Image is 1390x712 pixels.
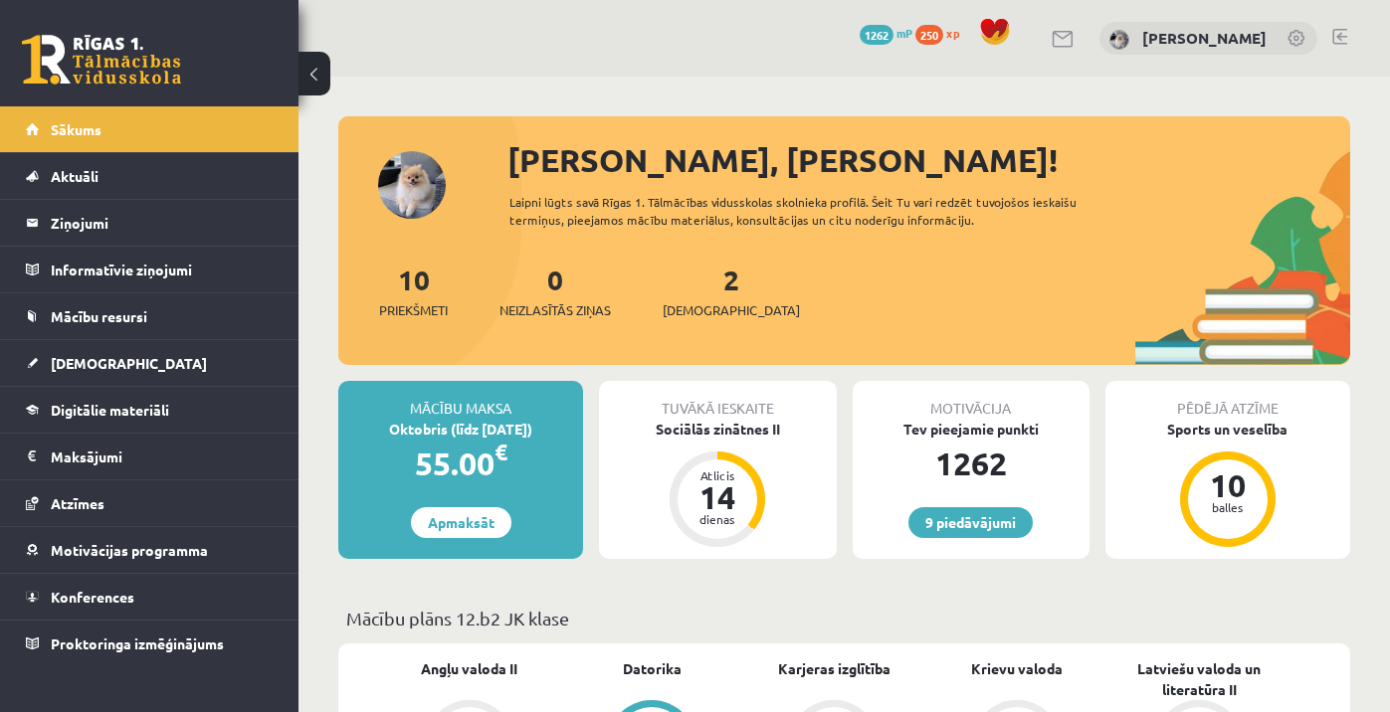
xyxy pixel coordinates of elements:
a: 1262 mP [860,25,912,41]
a: 9 piedāvājumi [908,507,1033,538]
a: Proktoringa izmēģinājums [26,621,274,666]
div: Laipni lūgts savā Rīgas 1. Tālmācības vidusskolas skolnieka profilā. Šeit Tu vari redzēt tuvojošo... [509,193,1116,229]
span: [DEMOGRAPHIC_DATA] [663,300,800,320]
span: Aktuāli [51,167,99,185]
span: mP [896,25,912,41]
div: Oktobris (līdz [DATE]) [338,419,583,440]
div: Sports un veselība [1105,419,1350,440]
span: Priekšmeti [379,300,448,320]
a: [PERSON_NAME] [1142,28,1267,48]
span: 1262 [860,25,894,45]
div: Pēdējā atzīme [1105,381,1350,419]
span: Konferences [51,588,134,606]
div: 1262 [853,440,1090,487]
div: Motivācija [853,381,1090,419]
legend: Ziņojumi [51,200,274,246]
div: Sociālās zinātnes II [599,419,836,440]
span: [DEMOGRAPHIC_DATA] [51,354,207,372]
div: balles [1198,501,1258,513]
a: Datorika [623,658,682,679]
a: Angļu valoda II [421,658,517,679]
div: Atlicis [688,469,747,481]
div: 55.00 [338,440,583,487]
img: Emīlija Kajaka [1109,30,1129,50]
span: Atzīmes [51,494,104,512]
div: Tuvākā ieskaite [599,381,836,419]
span: Proktoringa izmēģinājums [51,634,224,652]
div: dienas [688,513,747,525]
span: € [495,438,507,466]
a: Ziņojumi [26,200,274,246]
p: Mācību plāns 12.b2 JK klase [346,605,1342,631]
span: Sākums [51,120,101,138]
a: [DEMOGRAPHIC_DATA] [26,340,274,386]
a: Sākums [26,106,274,152]
a: Maksājumi [26,434,274,479]
a: 2[DEMOGRAPHIC_DATA] [663,262,800,320]
a: Aktuāli [26,153,274,199]
a: Mācību resursi [26,293,274,339]
div: [PERSON_NAME], [PERSON_NAME]! [507,136,1350,184]
span: 250 [915,25,943,45]
a: Digitālie materiāli [26,387,274,433]
div: 14 [688,481,747,513]
a: Motivācijas programma [26,527,274,573]
a: Rīgas 1. Tālmācības vidusskola [22,35,181,85]
a: Sociālās zinātnes II Atlicis 14 dienas [599,419,836,550]
span: Neizlasītās ziņas [499,300,611,320]
a: 0Neizlasītās ziņas [499,262,611,320]
a: Apmaksāt [411,507,511,538]
a: Karjeras izglītība [778,658,891,679]
span: Motivācijas programma [51,541,208,559]
span: Mācību resursi [51,307,147,325]
span: xp [946,25,959,41]
a: Atzīmes [26,480,274,526]
a: Krievu valoda [971,658,1063,679]
a: Sports un veselība 10 balles [1105,419,1350,550]
div: Tev pieejamie punkti [853,419,1090,440]
a: 250 xp [915,25,969,41]
a: 10Priekšmeti [379,262,448,320]
legend: Maksājumi [51,434,274,479]
span: Digitālie materiāli [51,401,169,419]
a: Informatīvie ziņojumi [26,247,274,292]
a: Konferences [26,574,274,620]
div: 10 [1198,469,1258,501]
legend: Informatīvie ziņojumi [51,247,274,292]
div: Mācību maksa [338,381,583,419]
a: Latviešu valoda un literatūra II [1108,658,1291,700]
